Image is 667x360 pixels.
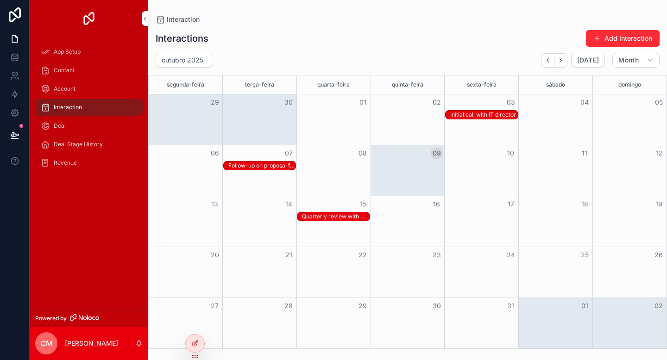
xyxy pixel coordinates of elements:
[579,148,590,159] button: 11
[162,56,203,65] h2: outubro 2025
[224,75,295,94] div: terça-feira
[653,199,664,210] button: 19
[450,111,518,118] div: Initial call with IT director
[82,11,96,26] img: App logo
[148,75,667,349] div: Month View
[586,30,660,47] button: Add Interaction
[505,249,516,261] button: 24
[571,53,605,68] button: [DATE]
[65,339,118,348] p: [PERSON_NAME]
[283,148,294,159] button: 07
[209,199,220,210] button: 13
[156,15,200,24] a: Interaction
[357,249,368,261] button: 22
[505,148,516,159] button: 10
[431,199,442,210] button: 16
[579,300,590,311] button: 01
[209,249,220,261] button: 20
[431,300,442,311] button: 30
[35,155,143,171] a: Revenue
[653,300,664,311] button: 02
[302,213,370,220] div: Quarterly review with main account
[579,97,590,108] button: 04
[520,75,591,94] div: sábado
[579,249,590,261] button: 25
[35,81,143,97] a: Account
[209,300,220,311] button: 27
[54,67,75,74] span: Contact
[283,249,294,261] button: 21
[209,97,220,108] button: 29
[283,199,294,210] button: 14
[541,53,554,68] button: Back
[150,75,221,94] div: segunda-feira
[653,148,664,159] button: 12
[54,48,81,56] span: App Setup
[283,97,294,108] button: 30
[594,75,665,94] div: domingo
[357,199,368,210] button: 15
[54,159,77,167] span: Revenue
[35,118,143,134] a: Deal
[35,62,143,79] a: Contact
[35,99,143,116] a: Interaction
[54,141,103,148] span: Deal Stage History
[35,315,67,322] span: Powered by
[357,97,368,108] button: 01
[357,300,368,311] button: 29
[505,300,516,311] button: 31
[209,148,220,159] button: 06
[431,249,442,261] button: 23
[54,104,82,111] span: Interaction
[298,75,369,94] div: quarta-feira
[653,97,664,108] button: 05
[577,56,599,64] span: [DATE]
[431,97,442,108] button: 02
[54,122,66,130] span: Deal
[505,97,516,108] button: 03
[54,85,76,93] span: Account
[228,162,296,169] div: Follow-up on proposal for cloud migration
[40,338,53,349] span: CM
[431,148,442,159] button: 09
[505,199,516,210] button: 17
[579,199,590,210] button: 18
[612,53,660,68] button: Month
[357,148,368,159] button: 08
[167,15,200,24] span: Interaction
[372,75,443,94] div: quinta-feira
[35,136,143,153] a: Deal Stage History
[653,249,664,261] button: 26
[446,75,517,94] div: sexta-feira
[618,56,639,64] span: Month
[283,300,294,311] button: 28
[35,43,143,60] a: App Setup
[30,310,148,327] a: Powered by
[156,32,208,45] h1: Interactions
[30,37,148,183] div: scrollable content
[554,53,567,68] button: Next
